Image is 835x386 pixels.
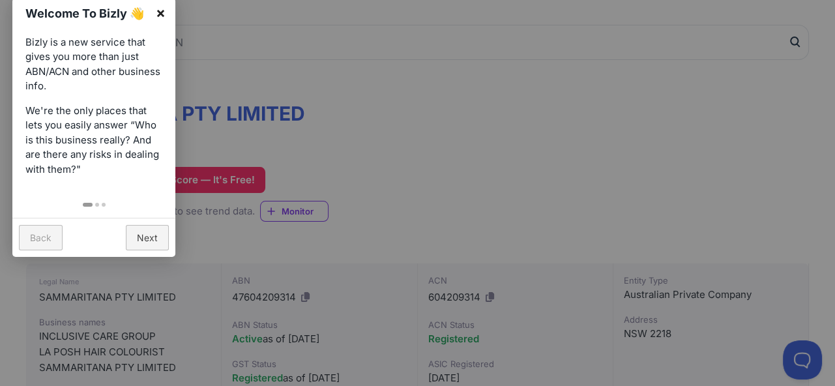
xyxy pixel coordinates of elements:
a: Next [126,225,169,250]
h1: Welcome To Bizly 👋 [25,5,149,22]
a: Back [19,225,63,250]
p: We're the only places that lets you easily answer “Who is this business really? And are there any... [25,104,162,177]
p: Bizly is a new service that gives you more than just ABN/ACN and other business info. [25,35,162,94]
